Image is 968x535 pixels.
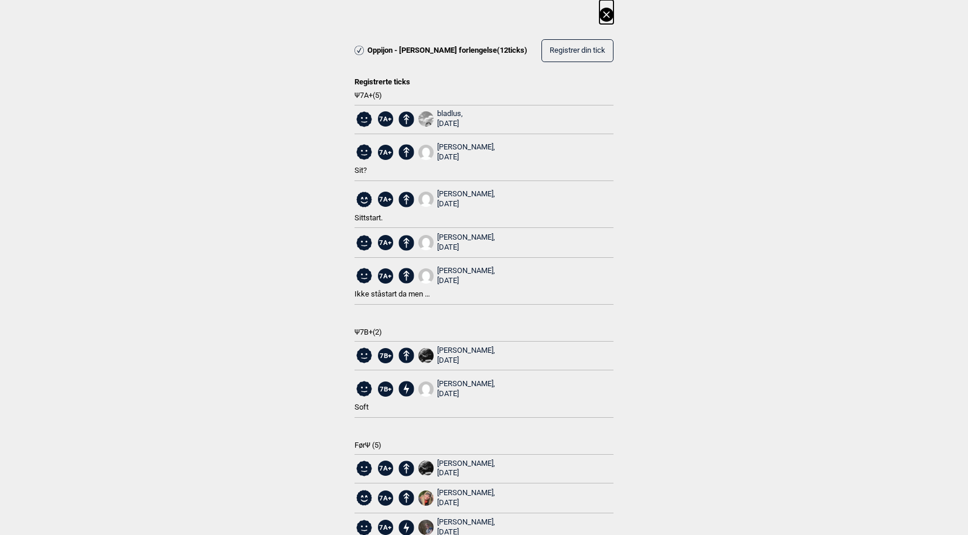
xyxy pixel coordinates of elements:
div: Registrerte ticks [355,70,613,87]
img: User fallback1 [418,145,434,160]
span: Ψ 7A+ ( 5 ) [355,91,613,101]
a: 2 DEF7 AA6 F2 F8 472 D 9978 ACA8 D73 E914 E[PERSON_NAME], [DATE] [418,459,496,479]
a: User fallback1[PERSON_NAME], [DATE] [418,189,496,209]
img: User fallback1 [418,381,434,397]
span: 7A+ [378,520,393,535]
span: 7A+ [378,461,393,476]
div: [DATE] [437,199,495,209]
div: [PERSON_NAME], [437,459,495,479]
div: [PERSON_NAME], [437,266,495,286]
div: [DATE] [437,276,495,286]
span: Ψ 7B+ ( 2 ) [355,328,613,338]
a: User fallback1[PERSON_NAME], [DATE] [418,266,496,286]
img: A4 ABD860 CB33 44 B8 A471 723 F1 B4 F5 EEC [418,111,434,127]
span: Oppijon - [PERSON_NAME] forlengelse ( 12 ticks) [367,46,527,56]
div: [PERSON_NAME], [437,488,495,508]
div: [DATE] [437,119,463,129]
span: Ikke ståstart da men … [355,289,430,298]
span: Før Ψ ( 5 ) [355,441,613,451]
div: [DATE] [437,468,495,478]
div: [DATE] [437,243,495,253]
button: Registrer din tick [541,39,613,62]
a: A4 ABD860 CB33 44 B8 A471 723 F1 B4 F5 EECbladlus, [DATE] [418,109,463,129]
span: 7B+ [378,381,393,397]
a: 2 DEF7 AA6 F2 F8 472 D 9978 ACA8 D73 E914 E[PERSON_NAME], [DATE] [418,346,496,366]
div: [DATE] [437,498,495,508]
span: Sittstart. [355,213,383,222]
span: Sit? [355,166,367,175]
div: [PERSON_NAME], [437,142,495,162]
img: IMG 20210222 205734 968 [418,490,434,506]
a: User fallback1[PERSON_NAME], [DATE] [418,142,496,162]
a: IMG 20210222 205734 968[PERSON_NAME], [DATE] [418,488,496,508]
span: 7A+ [378,145,393,160]
a: User fallback1[PERSON_NAME], [DATE] [418,379,496,399]
span: 7A+ [378,111,393,127]
div: [DATE] [437,389,495,399]
img: User fallback1 [418,268,434,284]
div: [DATE] [437,152,495,162]
span: 7B+ [378,348,393,363]
span: 7A+ [378,235,393,250]
div: [PERSON_NAME], [437,379,495,399]
img: 2 DEF7 AA6 F2 F8 472 D 9978 ACA8 D73 E914 E [418,348,434,363]
img: L1050696 [418,520,434,535]
img: 2 DEF7 AA6 F2 F8 472 D 9978 ACA8 D73 E914 E [418,461,434,476]
span: 7A+ [378,268,393,284]
img: User fallback1 [418,235,434,250]
span: Registrer din tick [550,46,605,55]
div: [PERSON_NAME], [437,346,495,366]
div: [PERSON_NAME], [437,233,495,253]
span: Soft [355,403,369,411]
span: 7A+ [378,192,393,207]
div: [PERSON_NAME], [437,189,495,209]
img: User fallback1 [418,192,434,207]
span: 7A+ [378,490,393,506]
a: User fallback1[PERSON_NAME], [DATE] [418,233,496,253]
div: bladlus, [437,109,463,129]
div: [DATE] [437,356,495,366]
